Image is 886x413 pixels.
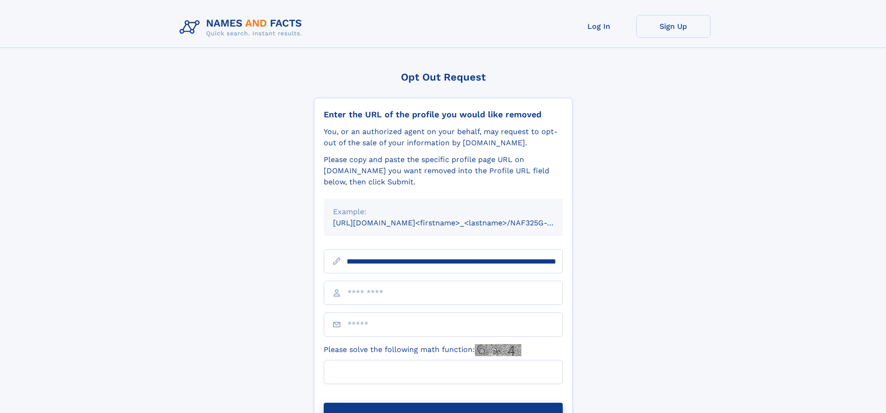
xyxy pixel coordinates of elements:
[324,126,563,149] div: You, or an authorized agent on your behalf, may request to opt-out of the sale of your informatio...
[562,15,636,38] a: Log In
[324,344,521,356] label: Please solve the following math function:
[314,71,573,83] div: Opt Out Request
[176,15,310,40] img: Logo Names and Facts
[636,15,711,38] a: Sign Up
[324,154,563,188] div: Please copy and paste the specific profile page URL on [DOMAIN_NAME] you want removed into the Pr...
[333,206,553,217] div: Example:
[324,109,563,120] div: Enter the URL of the profile you would like removed
[333,218,580,227] small: [URL][DOMAIN_NAME]<firstname>_<lastname>/NAF325G-xxxxxxxx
